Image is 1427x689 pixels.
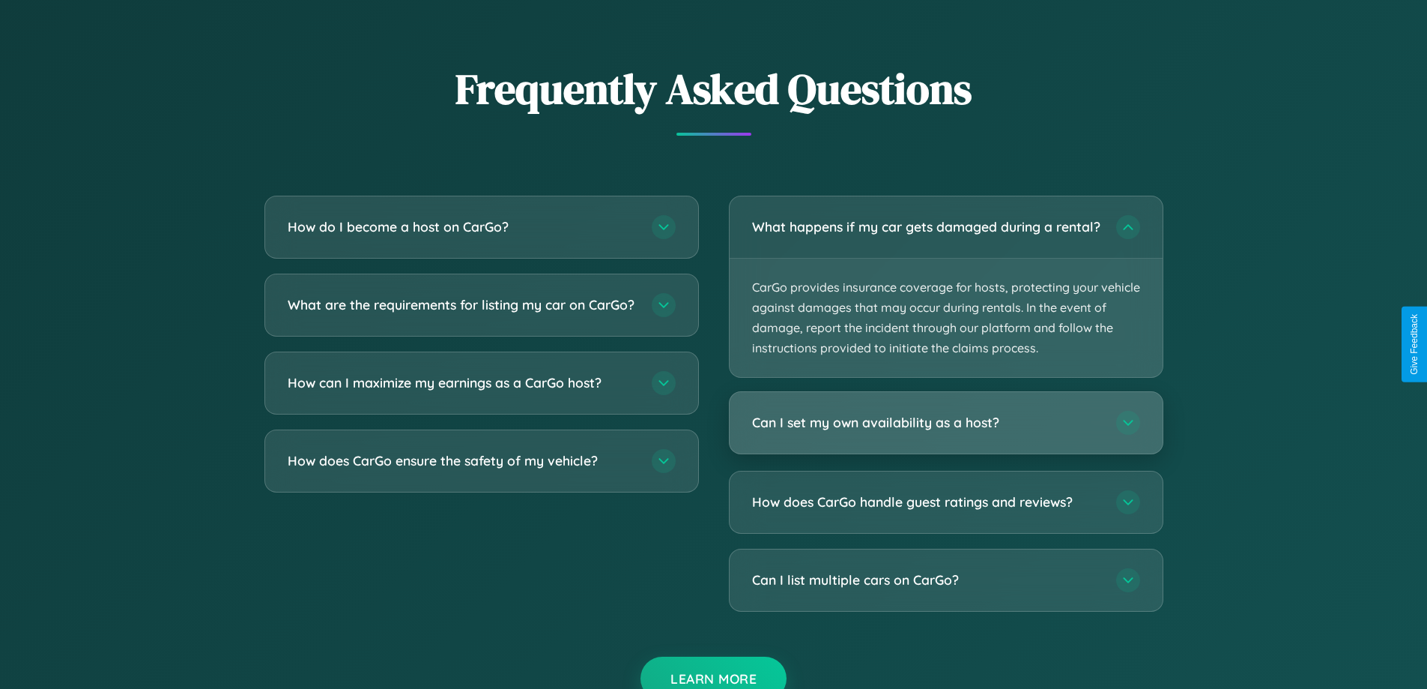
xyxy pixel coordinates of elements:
[288,451,637,470] h3: How does CarGo ensure the safety of my vehicle?
[288,295,637,314] h3: What are the requirements for listing my car on CarGo?
[288,373,637,392] h3: How can I maximize my earnings as a CarGo host?
[264,60,1163,118] h2: Frequently Asked Questions
[730,259,1163,378] p: CarGo provides insurance coverage for hosts, protecting your vehicle against damages that may occ...
[288,217,637,236] h3: How do I become a host on CarGo?
[752,217,1101,236] h3: What happens if my car gets damaged during a rental?
[1409,314,1420,375] div: Give Feedback
[752,493,1101,512] h3: How does CarGo handle guest ratings and reviews?
[752,571,1101,590] h3: Can I list multiple cars on CarGo?
[752,414,1101,433] h3: Can I set my own availability as a host?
